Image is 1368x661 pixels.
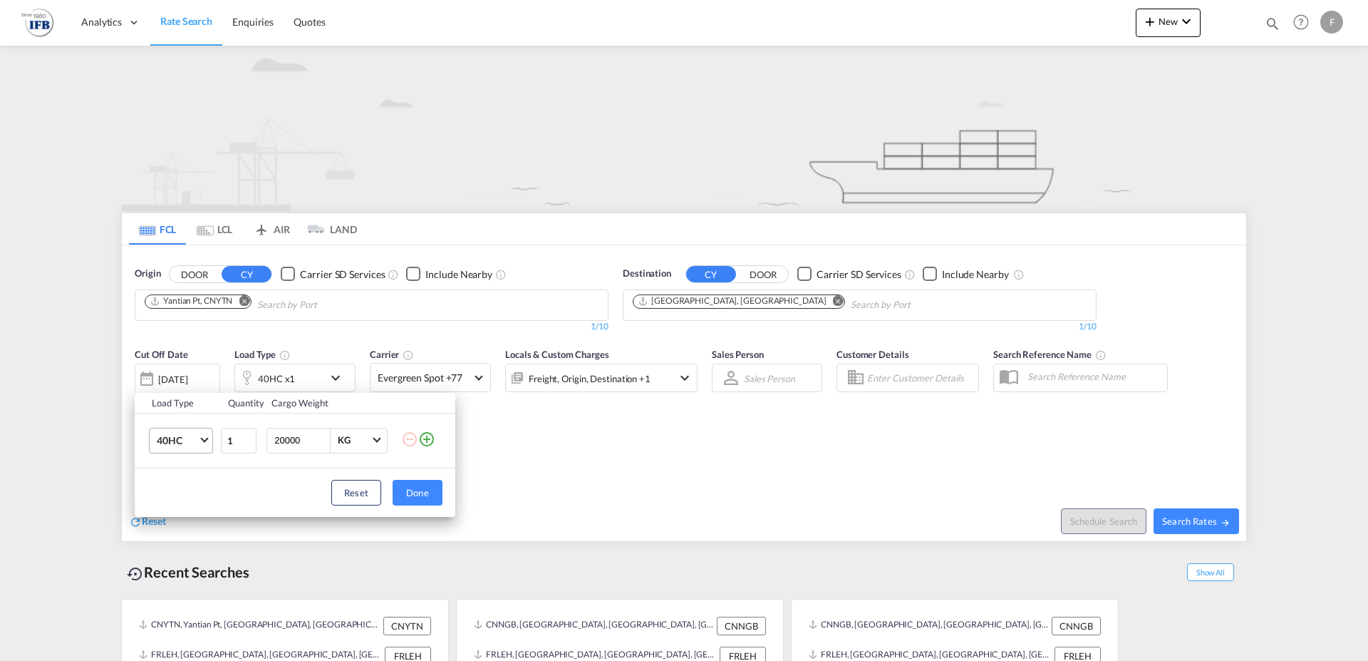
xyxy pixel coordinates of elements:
[149,428,213,454] md-select: Choose: 40HC
[271,396,393,409] div: Cargo Weight
[135,393,219,414] th: Load Type
[401,431,418,448] md-icon: icon-minus-circle-outline
[418,431,435,448] md-icon: icon-plus-circle-outline
[273,429,330,453] input: Enter Weight
[157,434,198,448] span: 40HC
[338,434,351,446] div: KG
[393,480,442,506] button: Done
[331,480,381,506] button: Reset
[221,428,256,454] input: Qty
[219,393,264,414] th: Quantity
